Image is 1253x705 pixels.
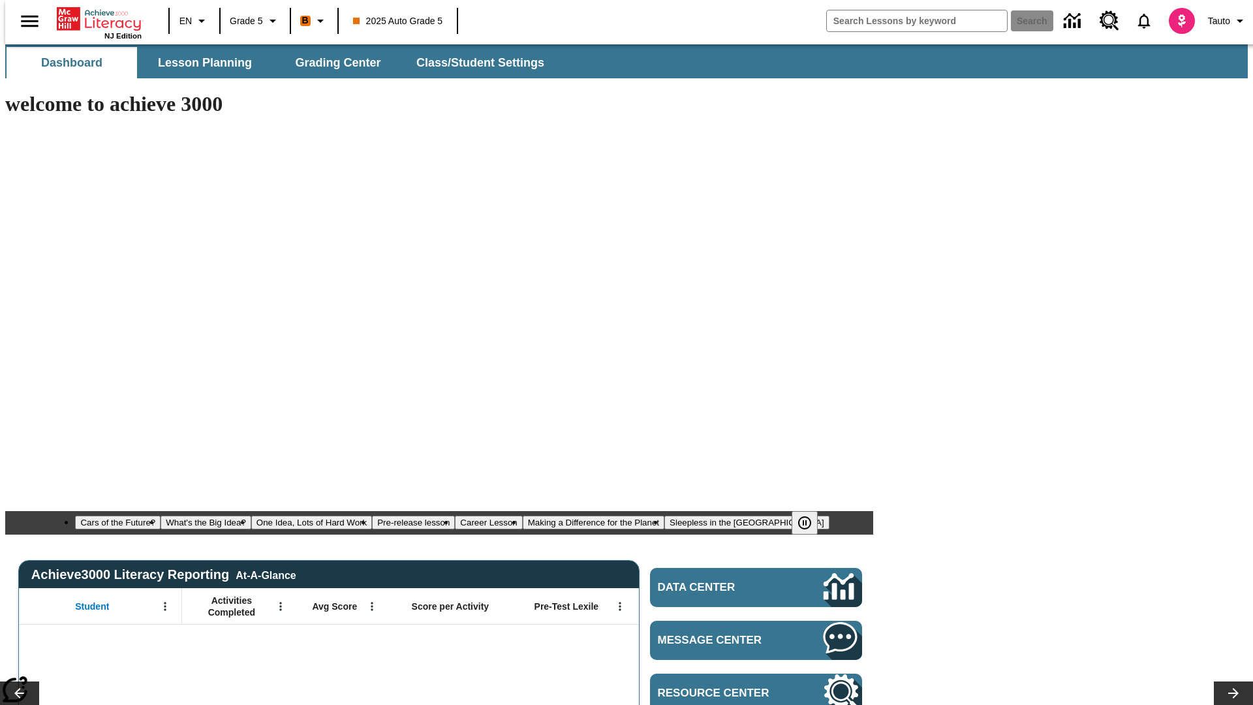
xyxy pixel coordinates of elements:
[1208,14,1230,28] span: Tauto
[1056,3,1092,39] a: Data Center
[251,516,372,529] button: Slide 3 One Idea, Lots of Hard Work
[792,511,818,535] button: Pause
[658,687,784,700] span: Resource Center
[155,597,175,616] button: Open Menu
[41,55,102,70] span: Dashboard
[650,568,862,607] a: Data Center
[75,601,109,612] span: Student
[230,14,263,28] span: Grade 5
[189,595,275,618] span: Activities Completed
[295,9,333,33] button: Boost Class color is orange. Change class color
[372,516,455,529] button: Slide 4 Pre-release lesson
[158,55,252,70] span: Lesson Planning
[1161,4,1203,38] button: Select a new avatar
[827,10,1007,31] input: search field
[610,597,630,616] button: Open Menu
[75,516,161,529] button: Slide 1 Cars of the Future?
[658,581,780,594] span: Data Center
[1127,4,1161,38] a: Notifications
[271,597,290,616] button: Open Menu
[1203,9,1253,33] button: Profile/Settings
[1169,8,1195,34] img: avatar image
[523,516,664,529] button: Slide 6 Making a Difference for the Planet
[224,9,286,33] button: Grade: Grade 5, Select a grade
[57,6,142,32] a: Home
[312,601,357,612] span: Avg Score
[295,55,380,70] span: Grading Center
[658,634,784,647] span: Message Center
[273,47,403,78] button: Grading Center
[664,516,829,529] button: Slide 7 Sleepless in the Animal Kingdom
[161,516,251,529] button: Slide 2 What's the Big Idea?
[7,47,137,78] button: Dashboard
[57,5,142,40] div: Home
[104,32,142,40] span: NJ Edition
[1214,681,1253,705] button: Lesson carousel, Next
[10,2,49,40] button: Open side menu
[302,12,309,29] span: B
[362,597,382,616] button: Open Menu
[792,511,831,535] div: Pause
[5,44,1248,78] div: SubNavbar
[236,567,296,582] div: At-A-Glance
[31,567,296,582] span: Achieve3000 Literacy Reporting
[174,9,215,33] button: Language: EN, Select a language
[353,14,443,28] span: 2025 Auto Grade 5
[534,601,599,612] span: Pre-Test Lexile
[5,92,873,116] h1: welcome to achieve 3000
[412,601,489,612] span: Score per Activity
[406,47,555,78] button: Class/Student Settings
[416,55,544,70] span: Class/Student Settings
[179,14,192,28] span: EN
[140,47,270,78] button: Lesson Planning
[5,47,556,78] div: SubNavbar
[455,516,522,529] button: Slide 5 Career Lesson
[650,621,862,660] a: Message Center
[1092,3,1127,39] a: Resource Center, Will open in new tab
